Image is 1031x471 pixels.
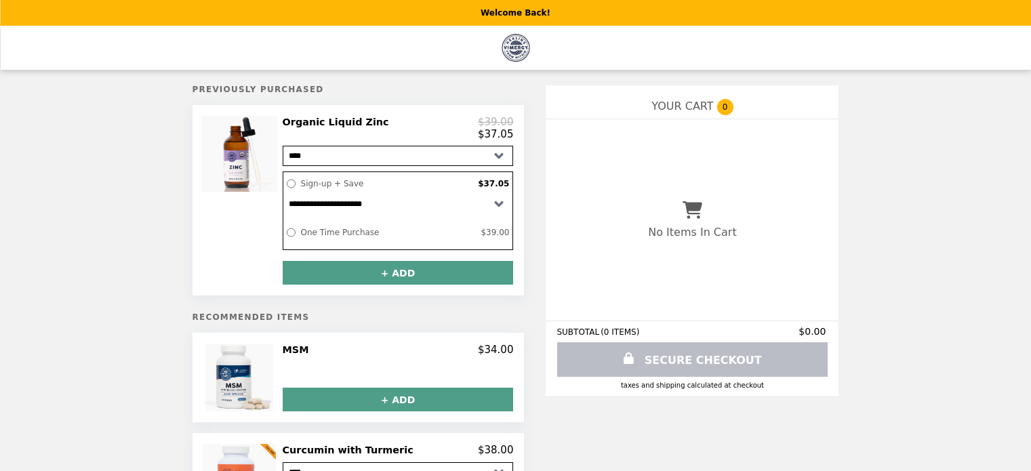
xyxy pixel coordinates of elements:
label: One Time Purchase [298,224,478,241]
h2: MSM [283,344,315,356]
span: YOUR CART [651,100,713,112]
select: Select a subscription option [283,192,513,216]
label: Sign-up + Save [298,176,475,192]
p: $39.00 [478,116,514,128]
h2: Organic Liquid Zinc [283,116,395,128]
p: $38.00 [478,444,514,456]
label: $39.00 [477,224,512,241]
p: No Items In Cart [648,226,736,239]
button: + ADD [283,388,514,411]
p: $37.05 [478,128,514,140]
h5: Recommended Items [193,312,525,322]
span: 0 [717,99,733,115]
button: + ADD [283,261,514,285]
h2: Curcumin with Turmeric [283,444,419,456]
select: Select a product variant [283,146,514,166]
span: ( 0 ITEMS ) [601,327,639,337]
p: Welcome Back! [481,8,550,18]
h5: Previously Purchased [193,85,525,94]
span: SUBTOTAL [557,327,601,337]
span: $0.00 [798,326,828,337]
div: Taxes and Shipping calculated at checkout [557,382,828,389]
img: MSM [205,344,277,411]
img: Organic Liquid Zinc [201,116,281,192]
p: $34.00 [478,344,514,356]
img: Brand Logo [502,34,529,62]
label: $37.05 [474,176,512,192]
